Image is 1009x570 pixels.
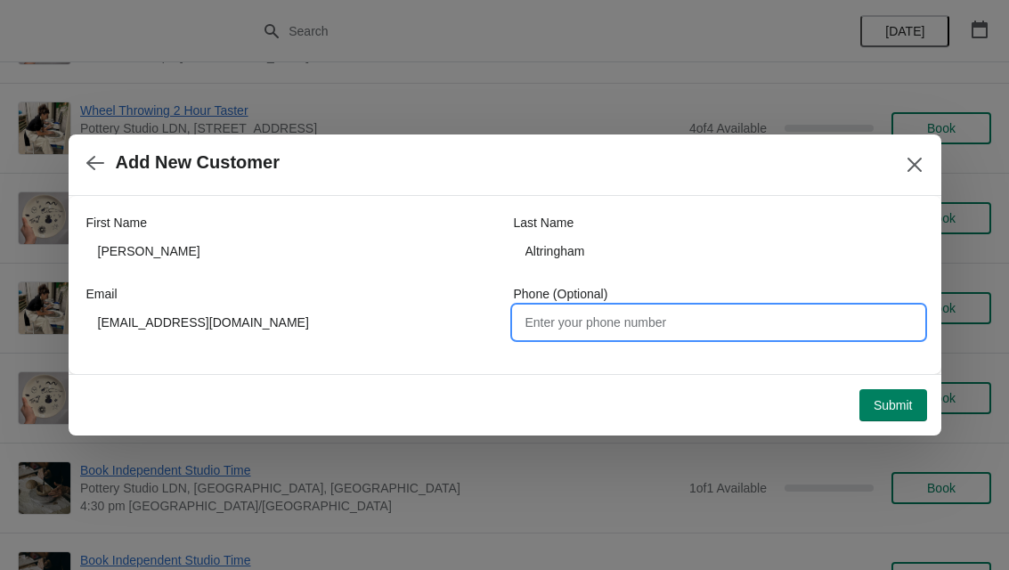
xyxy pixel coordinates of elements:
[86,235,496,267] input: John
[514,285,608,303] label: Phone (Optional)
[874,398,913,412] span: Submit
[116,152,280,173] h2: Add New Customer
[859,389,927,421] button: Submit
[899,149,931,181] button: Close
[514,306,924,338] input: Enter your phone number
[86,306,496,338] input: Enter your email
[86,214,147,232] label: First Name
[514,235,924,267] input: Smith
[514,214,574,232] label: Last Name
[86,285,118,303] label: Email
